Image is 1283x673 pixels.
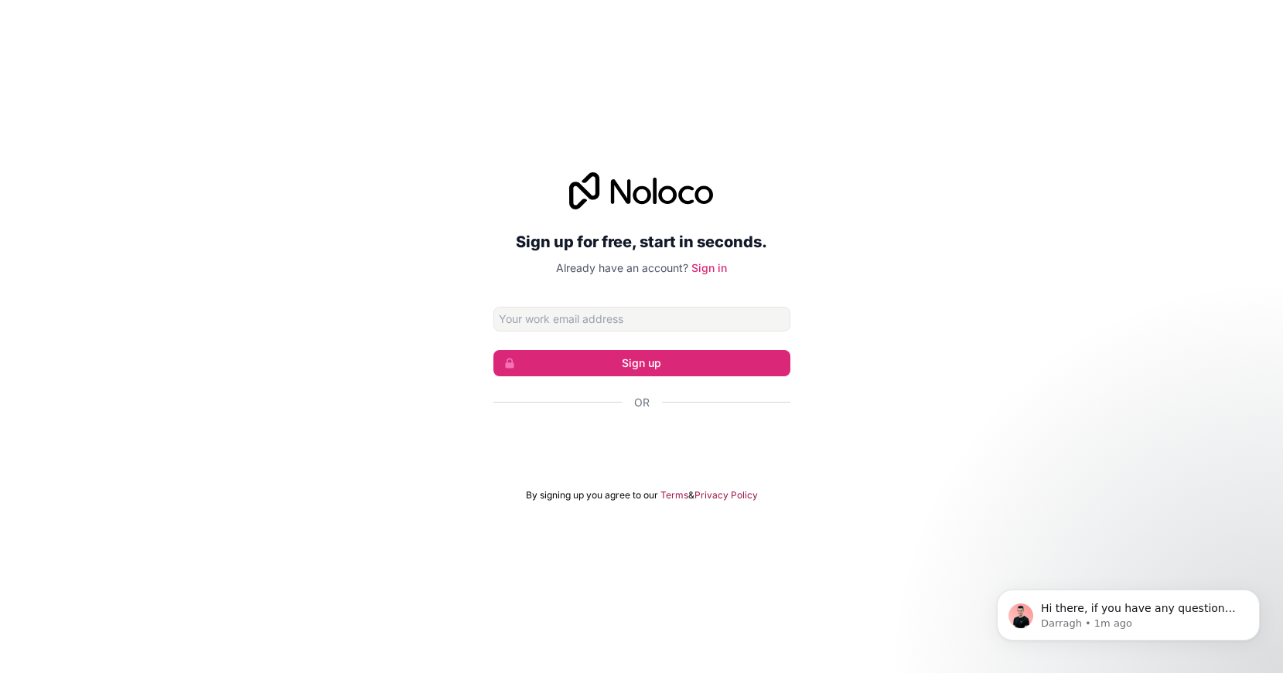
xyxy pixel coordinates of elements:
[688,489,694,501] span: &
[493,350,790,376] button: Sign up
[556,261,688,274] span: Already have an account?
[634,395,650,410] span: Or
[974,557,1283,665] iframe: Intercom notifications message
[493,427,790,461] div: Sign in with Google. Opens in new tab
[486,427,798,461] iframe: Sign in with Google Button
[493,307,790,331] input: Email address
[691,261,727,274] a: Sign in
[660,489,688,501] a: Terms
[694,489,758,501] a: Privacy Policy
[526,489,658,501] span: By signing up you agree to our
[493,228,790,256] h2: Sign up for free, start in seconds.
